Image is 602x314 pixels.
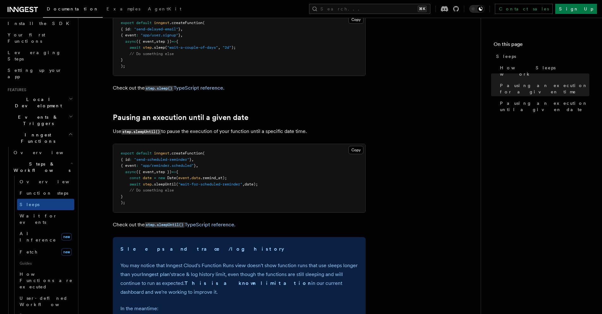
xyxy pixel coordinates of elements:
[194,163,196,168] span: }
[189,157,192,162] span: }
[121,163,136,168] span: { event
[120,246,284,252] strong: Sleeps and trace/log history
[497,97,589,115] a: Pausing an execution until a given date
[242,182,245,186] span: ,
[136,33,138,37] span: :
[121,27,130,31] span: { id
[154,176,156,180] span: =
[178,27,180,31] span: }
[152,182,176,186] span: .sleepUntil
[14,150,79,155] span: Overview
[130,188,174,192] span: // Do something else
[17,268,74,292] a: How Functions are executed
[167,45,218,50] span: "wait-a-couple-of-days"
[497,80,589,97] a: Pausing an execution for a given time
[141,163,194,168] span: "app/reminder.scheduled"
[418,6,427,12] kbd: ⌘K
[494,41,589,51] h4: On this page
[134,27,178,31] span: "send-delayed-email"
[5,114,69,127] span: Events & Triggers
[192,176,200,180] span: data
[178,33,180,37] span: }
[178,182,242,186] span: "wait-for-scheduled-reminder"
[113,220,366,229] p: Check out the
[121,129,161,135] code: step.sleepUntil()
[142,271,173,277] a: Inngest plan's
[497,62,589,80] a: How Sleeps work
[20,272,73,289] span: How Functions are executed
[180,27,183,31] span: ,
[196,163,198,168] span: ,
[121,151,134,155] span: export
[8,32,45,44] span: Your first Functions
[130,157,132,162] span: :
[136,21,152,25] span: default
[125,39,136,44] span: async
[130,27,132,31] span: :
[5,87,26,92] span: Features
[8,50,61,61] span: Leveraging Steps
[113,127,366,136] p: Use to pause the execution of your function until a specific date time.
[136,170,154,174] span: ({ event
[5,129,74,147] button: Inngest Functions
[136,151,152,155] span: default
[349,16,363,24] button: Copy
[8,68,62,79] span: Setting up your app
[222,45,231,50] span: "2d"
[11,147,74,158] a: Overview
[130,45,141,50] span: await
[17,228,74,246] a: AI Inferencenew
[20,231,56,242] span: AI Inference
[143,182,152,186] span: step
[156,170,172,174] span: step })
[17,176,74,187] a: Overview
[165,45,167,50] span: (
[17,258,74,268] span: Guides
[555,4,597,14] a: Sign Up
[148,6,181,11] span: AgentKit
[20,249,38,254] span: Fetch
[154,39,156,44] span: ,
[145,86,173,91] code: step.sleep()
[17,187,74,199] a: Function steps
[20,179,85,184] span: Overview
[43,2,103,18] a: Documentation
[130,176,141,180] span: const
[121,21,134,25] span: export
[158,176,165,180] span: new
[5,132,68,144] span: Inngest Functions
[17,292,74,310] a: User-defined Workflows
[469,5,484,13] button: Toggle dark mode
[178,176,189,180] span: event
[125,170,136,174] span: async
[20,296,76,307] span: User-defined Workflows
[496,53,516,60] span: Sleeps
[349,146,363,154] button: Copy
[130,52,174,56] span: // Do something else
[180,33,183,37] span: ,
[152,45,165,50] span: .sleep
[121,194,123,199] span: }
[20,202,40,207] span: Sleeps
[5,18,74,29] a: Install the SDK
[20,213,57,225] span: Wait for events
[185,280,311,286] strong: This is a known limitation
[144,2,185,17] a: AgentKit
[5,47,74,65] a: Leveraging Steps
[169,21,203,25] span: .createFunction
[130,182,141,186] span: await
[494,51,589,62] a: Sleeps
[121,33,136,37] span: { event
[500,82,589,95] span: Pausing an execution for a given time
[136,39,154,44] span: ({ event
[143,176,152,180] span: date
[500,100,589,113] span: Pausing an execution until a given date
[145,222,235,228] a: step.sleepUntil()TypeScript reference.
[20,191,68,196] span: Function steps
[495,4,553,14] a: Contact sales
[172,39,176,44] span: =>
[309,4,430,14] button: Search...⌘K
[176,182,178,186] span: (
[121,200,125,205] span: );
[169,151,203,155] span: .createFunction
